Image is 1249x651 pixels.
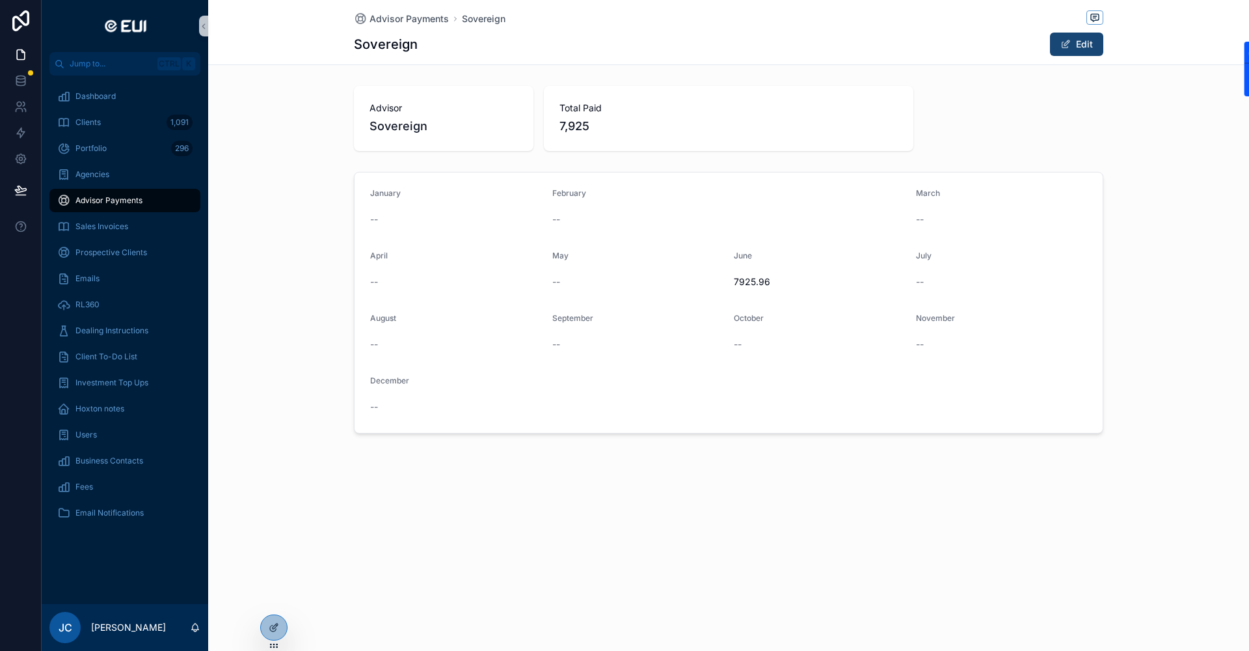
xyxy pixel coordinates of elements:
span: Business Contacts [75,456,143,466]
p: [PERSON_NAME] [91,621,166,634]
div: 1,091 [167,115,193,130]
a: Hoxton notes [49,397,200,421]
span: -- [370,275,378,288]
span: -- [552,338,560,351]
span: November [916,313,955,323]
a: Prospective Clients [49,241,200,264]
span: September [552,313,593,323]
span: May [552,251,569,260]
span: 7925.96 [734,275,906,288]
span: Ctrl [157,57,181,70]
a: Dashboard [49,85,200,108]
span: -- [734,338,742,351]
a: Advisor Payments [354,12,449,25]
a: RL360 [49,293,200,316]
a: Emails [49,267,200,290]
h1: Sovereign [354,35,418,53]
span: June [734,251,752,260]
span: Investment Top Ups [75,378,148,388]
span: Portfolio [75,143,107,154]
a: Portfolio296 [49,137,200,160]
span: 7,925 [559,117,898,135]
button: Edit [1050,33,1103,56]
a: Agencies [49,163,200,186]
span: -- [552,213,560,226]
span: December [370,376,409,385]
span: K [183,59,194,69]
span: Users [75,430,97,440]
span: Prospective Clients [75,247,147,258]
img: App logo [100,16,150,36]
span: RL360 [75,299,100,310]
span: February [552,188,586,198]
span: -- [916,275,924,288]
span: -- [370,400,378,413]
span: -- [552,275,560,288]
span: Client To-Do List [75,352,137,362]
span: Hoxton notes [75,404,124,414]
div: scrollable content [42,76,208,542]
span: August [370,313,396,323]
span: Advisor [369,102,518,115]
span: -- [370,213,378,226]
span: October [734,313,764,323]
div: 296 [171,141,193,156]
span: Advisor Payments [75,195,142,206]
a: Advisor Payments [49,189,200,212]
span: Dashboard [75,91,116,102]
a: Email Notifications [49,501,200,525]
a: Client To-Do List [49,345,200,368]
span: Email Notifications [75,508,144,518]
span: July [916,251,932,260]
span: -- [370,338,378,351]
span: March [916,188,940,198]
a: Fees [49,475,200,499]
span: January [370,188,401,198]
a: Users [49,423,200,447]
span: Emails [75,273,100,284]
a: Business Contacts [49,449,200,473]
span: Jump to... [70,59,152,69]
span: Sovereign [369,117,518,135]
span: Sales Invoices [75,221,128,232]
span: Fees [75,482,93,492]
span: Dealing Instructions [75,325,148,336]
a: Sovereign [462,12,505,25]
span: Clients [75,117,101,128]
a: Clients1,091 [49,111,200,134]
span: -- [916,213,924,226]
button: Jump to...CtrlK [49,52,200,76]
a: Dealing Instructions [49,319,200,342]
span: -- [916,338,924,351]
a: Sales Invoices [49,215,200,238]
a: Investment Top Ups [49,371,200,395]
span: Advisor Payments [369,12,449,25]
span: April [370,251,388,260]
span: Agencies [75,169,109,180]
span: JC [59,620,72,635]
span: Total Paid [559,102,898,115]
